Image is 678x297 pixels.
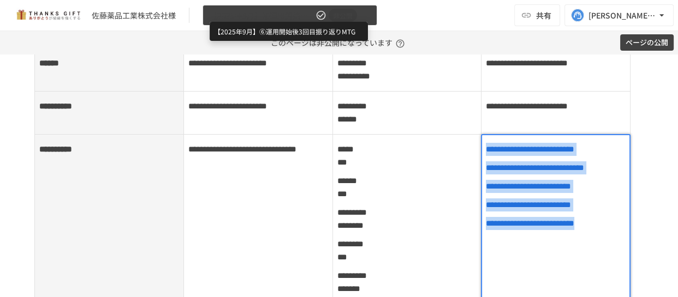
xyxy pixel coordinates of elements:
span: 共有 [536,9,551,21]
span: 非公開 [329,10,357,21]
span: 【2025年9月】⑥運用開始後3回目振り返りMTG [210,9,313,22]
div: [PERSON_NAME][EMAIL_ADDRESS][DOMAIN_NAME] [588,9,656,22]
img: mMP1OxWUAhQbsRWCurg7vIHe5HqDpP7qZo7fRoNLXQh [13,7,83,24]
div: 佐藤薬品工業株式会社様 [92,10,176,21]
button: ページの公開 [620,34,674,51]
p: このページは非公開になっています [271,31,408,54]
